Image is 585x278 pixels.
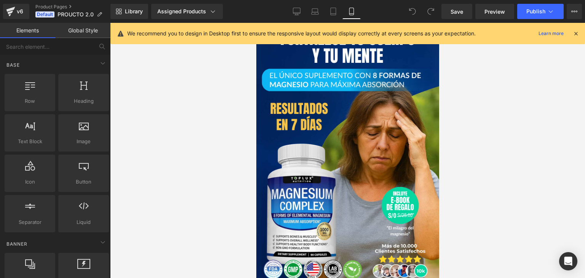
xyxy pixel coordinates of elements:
span: PROUCTO 2.0 [58,11,94,18]
div: Open Intercom Messenger [559,252,577,270]
span: Base [6,61,21,69]
a: Product Pages [35,4,110,10]
a: Mobile [342,4,361,19]
span: Separator [7,218,53,226]
a: v6 [3,4,29,19]
p: We recommend you to design in Desktop first to ensure the responsive layout would display correct... [127,29,476,38]
a: Laptop [306,4,324,19]
button: Redo [423,4,438,19]
span: Save [451,8,463,16]
a: Learn more [535,29,567,38]
span: Default [35,11,54,18]
a: Tablet [324,4,342,19]
button: Undo [405,4,420,19]
a: Global Style [55,23,110,38]
a: New Library [110,4,148,19]
div: Assigned Products [157,8,217,15]
span: Icon [7,178,53,186]
span: Banner [6,240,28,248]
button: More [567,4,582,19]
a: Desktop [288,4,306,19]
span: Liquid [61,218,107,226]
div: v6 [15,6,25,16]
span: Row [7,97,53,105]
span: Button [61,178,107,186]
span: Text Block [7,137,53,145]
button: Publish [517,4,564,19]
a: Preview [475,4,514,19]
span: Heading [61,97,107,105]
span: Publish [526,8,545,14]
span: Preview [484,8,505,16]
span: Library [125,8,143,15]
span: Image [61,137,107,145]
